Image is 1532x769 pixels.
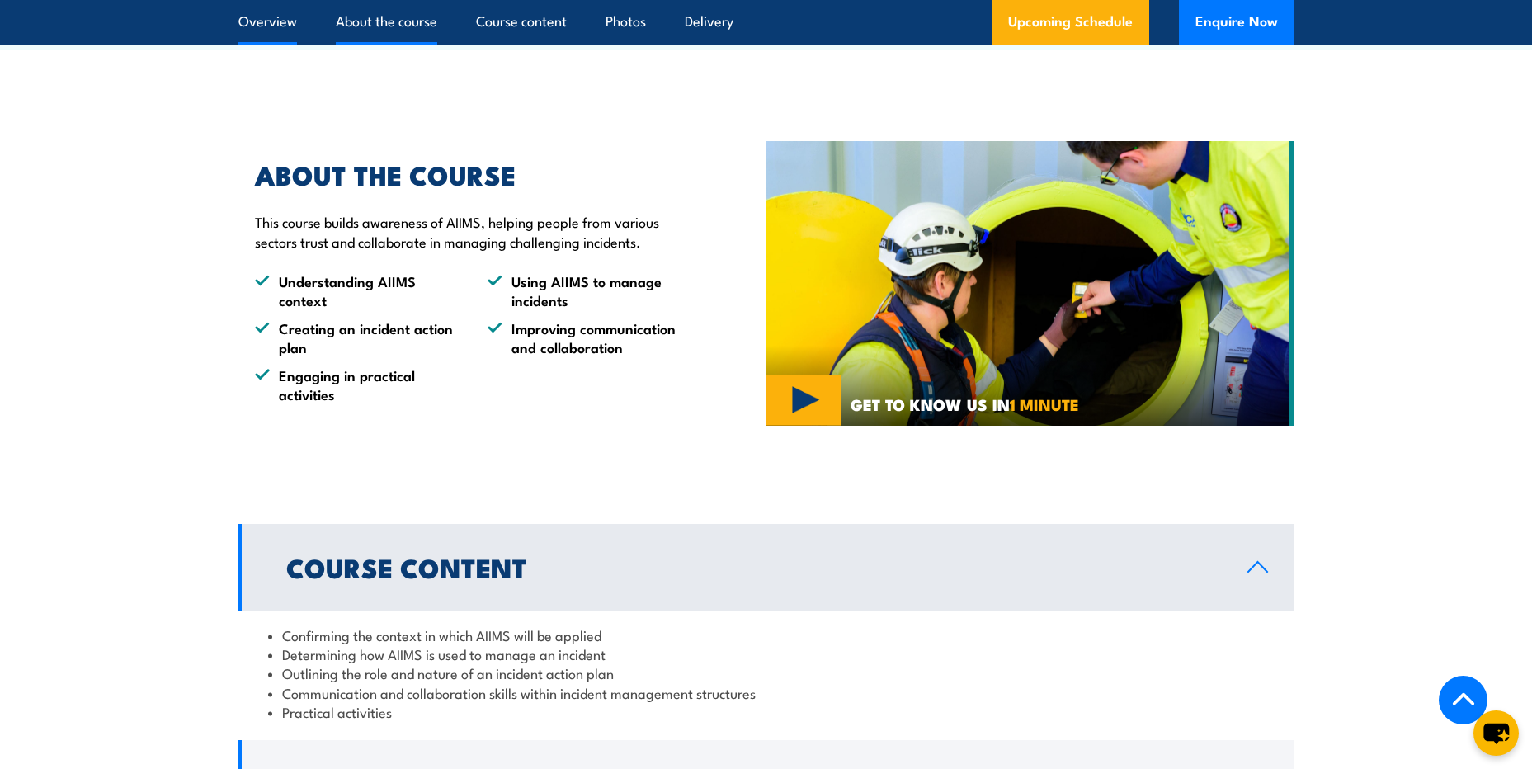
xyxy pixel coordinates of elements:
[268,683,1265,702] li: Communication and collaboration skills within incident management structures
[488,318,691,357] li: Improving communication and collaboration
[268,625,1265,644] li: Confirming the context in which AIIMS will be applied
[255,163,691,186] h2: ABOUT THE COURSE
[268,663,1265,682] li: Outlining the role and nature of an incident action plan
[268,702,1265,721] li: Practical activities
[286,555,1221,578] h2: Course Content
[268,644,1265,663] li: Determining how AIIMS is used to manage an incident
[488,271,691,310] li: Using AIIMS to manage incidents
[1010,392,1079,416] strong: 1 MINUTE
[255,366,458,404] li: Engaging in practical activities
[238,524,1294,611] a: Course Content
[255,212,691,251] p: This course builds awareness of AIIMS, helping people from various sectors trust and collaborate ...
[255,318,458,357] li: Creating an incident action plan
[1473,710,1519,756] button: chat-button
[851,397,1079,412] span: GET TO KNOW US IN
[255,271,458,310] li: Understanding AIIMS context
